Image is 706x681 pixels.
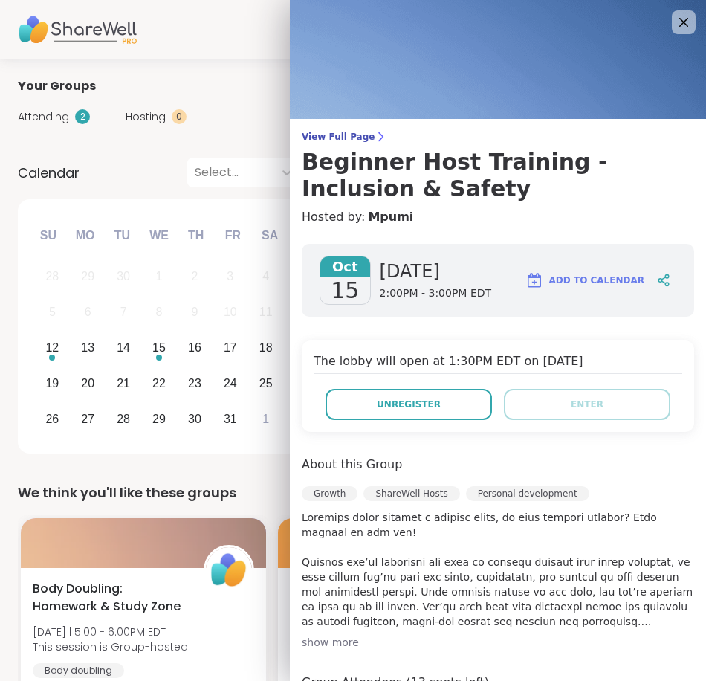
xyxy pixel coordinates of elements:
[33,663,124,678] div: Body doubling
[108,367,140,399] div: Choose Tuesday, October 21st, 2025
[206,547,252,593] img: ShareWell
[302,131,694,143] span: View Full Page
[519,262,651,298] button: Add to Calendar
[466,486,589,501] div: Personal development
[33,580,187,616] span: Body Doubling: Homework & Study Zone
[81,373,94,393] div: 20
[36,367,68,399] div: Choose Sunday, October 19th, 2025
[259,338,273,358] div: 18
[72,367,104,399] div: Choose Monday, October 20th, 2025
[152,409,166,429] div: 29
[34,259,283,436] div: month 2025-10
[320,256,370,277] span: Oct
[36,332,68,364] div: Choose Sunday, October 12th, 2025
[179,261,211,293] div: Not available Thursday, October 2nd, 2025
[302,149,694,202] h3: Beginner Host Training - Inclusion & Safety
[525,271,543,289] img: ShareWell Logomark
[108,297,140,329] div: Not available Tuesday, October 7th, 2025
[143,332,175,364] div: Choose Wednesday, October 15th, 2025
[108,261,140,293] div: Not available Tuesday, September 30th, 2025
[259,373,273,393] div: 25
[152,373,166,393] div: 22
[81,266,94,286] div: 29
[156,266,163,286] div: 1
[45,373,59,393] div: 19
[227,266,233,286] div: 3
[331,277,359,304] span: 15
[250,332,282,364] div: Choose Saturday, October 18th, 2025
[262,409,269,429] div: 1
[250,261,282,293] div: Not available Saturday, October 4th, 2025
[224,338,237,358] div: 17
[214,403,246,435] div: Choose Friday, October 31st, 2025
[143,367,175,399] div: Choose Wednesday, October 22nd, 2025
[224,302,237,322] div: 10
[250,297,282,329] div: Not available Saturday, October 11th, 2025
[45,409,59,429] div: 26
[380,286,492,301] span: 2:00PM - 3:00PM EDT
[117,266,130,286] div: 30
[191,266,198,286] div: 2
[302,510,694,629] p: Loremips dolor sitamet c adipisc elits, do eius tempori utlabor? Etdo magnaal en adm ven! Quisnos...
[179,297,211,329] div: Not available Thursday, October 9th, 2025
[33,624,188,639] span: [DATE] | 5:00 - 6:00PM EDT
[377,398,441,411] span: Unregister
[120,302,127,322] div: 7
[72,297,104,329] div: Not available Monday, October 6th, 2025
[32,219,65,252] div: Su
[224,373,237,393] div: 24
[214,261,246,293] div: Not available Friday, October 3rd, 2025
[179,332,211,364] div: Choose Thursday, October 16th, 2025
[49,302,56,322] div: 5
[363,486,459,501] div: ShareWell Hosts
[188,338,201,358] div: 16
[36,403,68,435] div: Choose Sunday, October 26th, 2025
[191,302,198,322] div: 9
[18,4,137,56] img: ShareWell Nav Logo
[250,367,282,399] div: Choose Saturday, October 25th, 2025
[81,409,94,429] div: 27
[380,259,492,283] span: [DATE]
[108,403,140,435] div: Choose Tuesday, October 28th, 2025
[326,389,492,420] button: Unregister
[188,409,201,429] div: 30
[259,302,273,322] div: 11
[302,486,357,501] div: Growth
[36,297,68,329] div: Not available Sunday, October 5th, 2025
[72,403,104,435] div: Choose Monday, October 27th, 2025
[179,403,211,435] div: Choose Thursday, October 30th, 2025
[143,219,175,252] div: We
[302,635,694,650] div: show more
[45,266,59,286] div: 28
[214,297,246,329] div: Not available Friday, October 10th, 2025
[368,208,413,226] a: Mpumi
[85,302,91,322] div: 6
[18,109,69,125] span: Attending
[216,219,249,252] div: Fr
[33,639,188,654] span: This session is Group-hosted
[108,332,140,364] div: Choose Tuesday, October 14th, 2025
[314,352,682,374] h4: The lobby will open at 1:30PM EDT on [DATE]
[179,367,211,399] div: Choose Thursday, October 23rd, 2025
[45,338,59,358] div: 12
[302,456,402,474] h4: About this Group
[36,261,68,293] div: Not available Sunday, September 28th, 2025
[81,338,94,358] div: 13
[68,219,101,252] div: Mo
[117,338,130,358] div: 14
[18,77,96,95] span: Your Groups
[224,409,237,429] div: 31
[156,302,163,322] div: 8
[302,131,694,202] a: View Full PageBeginner Host Training - Inclusion & Safety
[262,266,269,286] div: 4
[117,409,130,429] div: 28
[143,403,175,435] div: Choose Wednesday, October 29th, 2025
[106,219,138,252] div: Tu
[549,274,644,287] span: Add to Calendar
[143,297,175,329] div: Not available Wednesday, October 8th, 2025
[302,208,694,226] h4: Hosted by:
[75,109,90,124] div: 2
[143,261,175,293] div: Not available Wednesday, October 1st, 2025
[253,219,286,252] div: Sa
[504,389,670,420] button: Enter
